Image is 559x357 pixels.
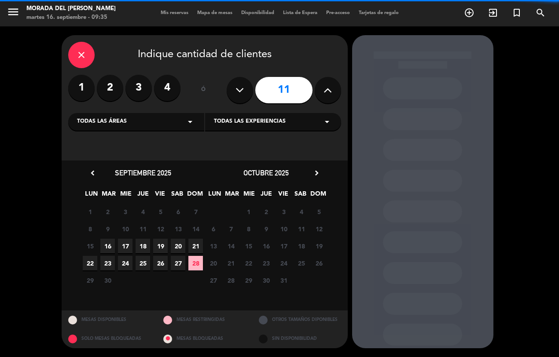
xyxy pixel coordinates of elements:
div: martes 16. septiembre - 09:35 [26,13,116,22]
span: 25 [136,256,150,270]
span: 3 [118,204,132,219]
div: MESAS BLOQUEADAS [157,329,252,348]
label: 1 [68,75,95,101]
span: 30 [100,273,115,288]
span: 14 [188,222,203,236]
span: 2 [100,204,115,219]
span: octubre 2025 [243,168,289,177]
label: 4 [154,75,180,101]
span: 29 [241,273,256,288]
span: 25 [294,256,309,270]
span: 20 [171,239,185,253]
span: Lista de Espera [279,11,322,15]
span: LUN [207,189,222,203]
span: DOM [187,189,202,203]
span: 14 [224,239,238,253]
span: 16 [100,239,115,253]
span: SAB [170,189,184,203]
span: 16 [259,239,273,253]
div: MESAS RESTRINGIDAS [157,310,252,329]
span: 31 [276,273,291,288]
span: Mapa de mesas [193,11,237,15]
span: 7 [224,222,238,236]
span: 23 [100,256,115,270]
span: 17 [118,239,132,253]
span: 28 [188,256,203,270]
span: 2 [259,204,273,219]
i: add_circle_outline [464,7,474,18]
span: Todas las experiencias [214,117,286,126]
span: DOM [310,189,325,203]
span: Tarjetas de regalo [354,11,403,15]
span: JUE [136,189,150,203]
span: 22 [83,256,97,270]
span: 12 [153,222,168,236]
span: 11 [136,222,150,236]
span: 30 [259,273,273,288]
span: MIE [242,189,256,203]
span: 6 [171,204,185,219]
span: septiembre 2025 [115,168,171,177]
span: 9 [100,222,115,236]
label: 2 [97,75,123,101]
span: 5 [153,204,168,219]
i: close [76,50,87,60]
span: 20 [206,256,221,270]
span: 27 [171,256,185,270]
div: Morada del [PERSON_NAME] [26,4,116,13]
span: 11 [294,222,309,236]
span: SAB [293,189,308,203]
label: 3 [125,75,152,101]
i: menu [7,5,20,18]
span: Pre-acceso [322,11,354,15]
span: 15 [83,239,97,253]
span: 1 [241,204,256,219]
span: 4 [136,204,150,219]
span: 29 [83,273,97,288]
div: OTROS TAMAÑOS DIPONIBLES [252,310,348,329]
span: 12 [312,222,326,236]
span: 9 [259,222,273,236]
span: 10 [276,222,291,236]
span: 26 [153,256,168,270]
i: search [535,7,546,18]
div: ó [189,75,218,106]
i: chevron_left [88,168,97,178]
span: 17 [276,239,291,253]
span: 10 [118,222,132,236]
i: exit_to_app [488,7,498,18]
span: 21 [188,239,203,253]
button: menu [7,5,20,22]
i: arrow_drop_down [322,117,332,127]
span: MAR [101,189,116,203]
span: Todas las áreas [77,117,127,126]
span: 7 [188,204,203,219]
div: SIN DISPONIBILIDAD [252,329,348,348]
span: 26 [312,256,326,270]
span: 18 [294,239,309,253]
span: 13 [206,239,221,253]
span: 27 [206,273,221,288]
span: 28 [224,273,238,288]
i: chevron_right [312,168,321,178]
span: VIE [153,189,167,203]
span: 22 [241,256,256,270]
span: 15 [241,239,256,253]
span: 19 [312,239,326,253]
i: arrow_drop_down [185,117,195,127]
span: 8 [83,222,97,236]
span: 8 [241,222,256,236]
span: Mis reservas [156,11,193,15]
span: 1 [83,204,97,219]
span: 13 [171,222,185,236]
span: 19 [153,239,168,253]
span: 4 [294,204,309,219]
span: MIE [118,189,133,203]
span: VIE [276,189,291,203]
div: MESAS DISPONIBLES [62,310,157,329]
span: 21 [224,256,238,270]
span: 6 [206,222,221,236]
span: 3 [276,204,291,219]
div: Indique cantidad de clientes [68,42,341,68]
span: MAR [224,189,239,203]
